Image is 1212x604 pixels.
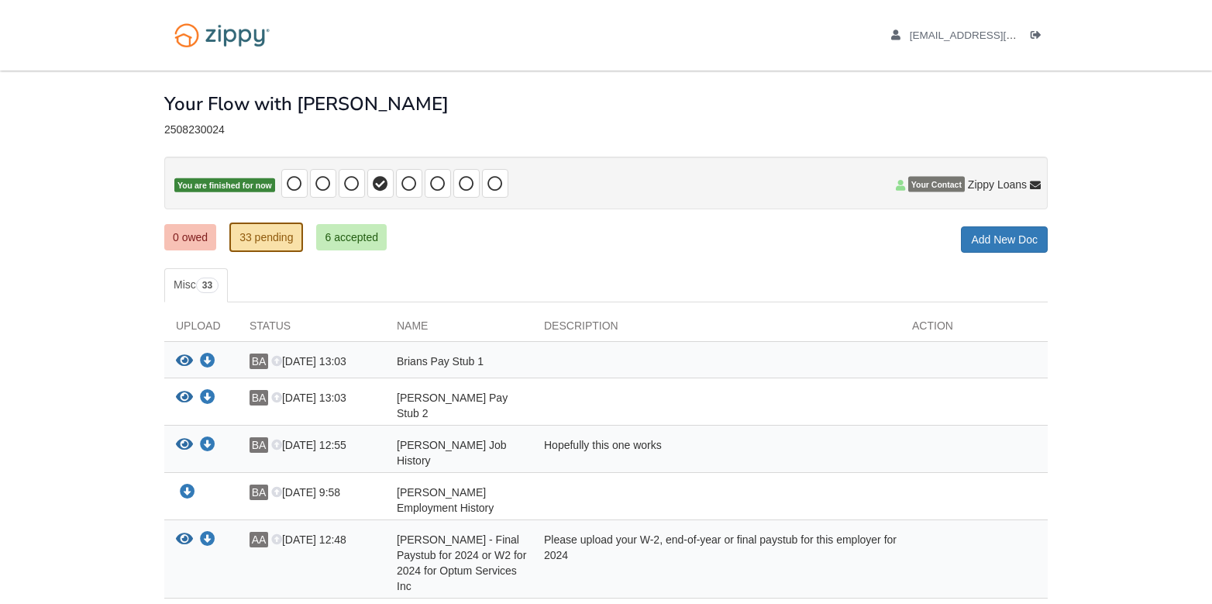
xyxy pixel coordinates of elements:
span: BA [250,437,268,453]
span: 33 [196,278,219,293]
span: [DATE] 12:55 [271,439,346,451]
div: Status [238,318,385,341]
div: Description [532,318,900,341]
span: BA [250,485,268,500]
span: [DATE] 12:48 [271,533,346,546]
div: Hopefully this one works [532,437,900,468]
span: [PERSON_NAME] Job History [397,439,507,467]
span: BA [250,390,268,406]
button: View Brians Job History [176,437,193,454]
a: Download Brian Anderson Employment History [180,486,195,499]
span: AA [250,532,268,547]
a: 33 pending [229,223,303,252]
span: [PERSON_NAME] Pay Stub 2 [397,392,508,419]
div: Name [385,318,532,341]
a: Download Brians Pay Stub 1 [200,356,215,368]
div: Please upload your W-2, end-of-year or final paystub for this employer for 2024 [532,532,900,594]
a: Download Brians Pay Stub 2 [200,392,215,405]
span: tahoe_1995@hotmail.com [910,29,1087,41]
div: 2508230024 [164,123,1048,136]
a: Add New Doc [961,226,1048,253]
span: Zippy Loans [968,177,1027,192]
div: Action [900,318,1048,341]
span: You are finished for now [174,178,275,193]
a: 6 accepted [316,224,387,250]
button: View Brians Pay Stub 2 [176,390,193,406]
img: Logo [164,16,280,55]
a: Misc [164,268,228,302]
span: Brians Pay Stub 1 [397,355,484,368]
a: 0 owed [164,224,216,250]
span: [PERSON_NAME] Employment History [397,486,494,514]
button: View Aimee Anderson - Final Paystub for 2024 or W2 for 2024 for Optum Services Inc [176,532,193,548]
a: Download Brians Job History [200,440,215,452]
h1: Your Flow with [PERSON_NAME] [164,94,449,114]
span: [DATE] 9:58 [271,486,340,499]
span: Your Contact [908,177,965,192]
a: edit profile [891,29,1087,45]
span: [DATE] 13:03 [271,355,346,368]
a: Log out [1031,29,1048,45]
span: BA [250,354,268,369]
button: View Brians Pay Stub 1 [176,354,193,370]
a: Download Aimee Anderson - Final Paystub for 2024 or W2 for 2024 for Optum Services Inc [200,534,215,547]
div: Upload [164,318,238,341]
span: [DATE] 13:03 [271,392,346,404]
span: [PERSON_NAME] - Final Paystub for 2024 or W2 for 2024 for Optum Services Inc [397,533,526,592]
